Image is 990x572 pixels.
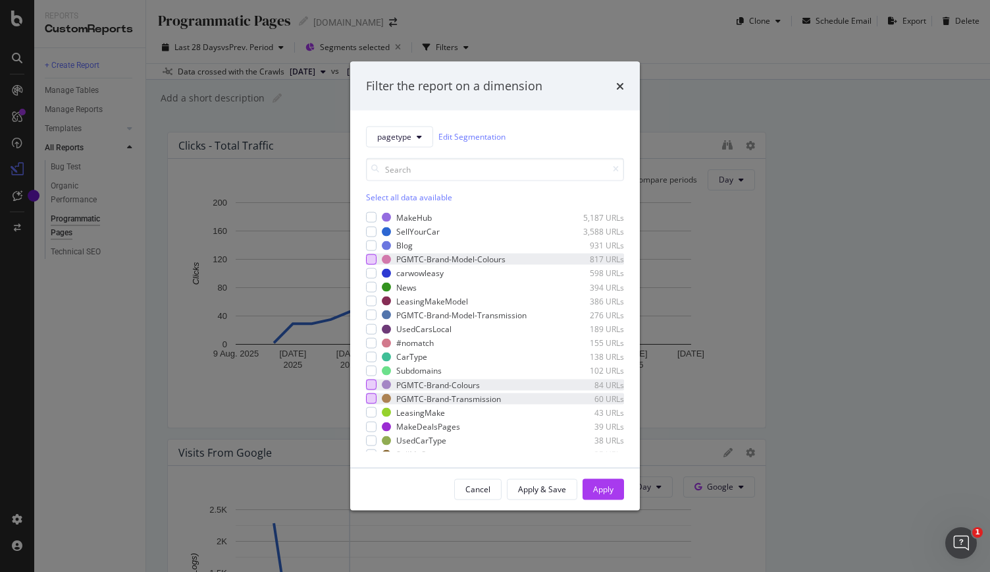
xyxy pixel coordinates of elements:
[396,379,480,390] div: PGMTC-Brand-Colours
[583,478,624,500] button: Apply
[350,62,640,511] div: modal
[396,281,417,293] div: News
[396,240,413,251] div: Blog
[507,478,577,500] button: Apply & Save
[560,295,624,306] div: 386 URLs
[377,131,411,142] span: pagetype
[438,130,506,144] a: Edit Segmentation
[454,478,502,500] button: Cancel
[560,268,624,279] div: 598 URLs
[396,268,444,279] div: carwowleasy
[560,337,624,349] div: 155 URLs
[560,240,624,251] div: 931 URLs
[366,157,624,181] input: Search
[560,407,624,418] div: 43 URLs
[593,484,613,495] div: Apply
[396,351,427,362] div: CarType
[366,191,624,202] div: Select all data available
[560,309,624,320] div: 276 URLs
[396,449,434,460] div: SellMyCar
[560,281,624,293] div: 394 URLs
[560,351,624,362] div: 138 URLs
[945,527,977,559] iframe: Intercom live chat
[560,435,624,446] div: 38 URLs
[518,484,566,495] div: Apply & Save
[560,324,624,335] div: 189 URLs
[366,78,542,95] div: Filter the report on a dimension
[396,407,445,418] div: LeasingMake
[560,393,624,404] div: 60 URLs
[560,365,624,376] div: 102 URLs
[396,254,506,265] div: PGMTC-Brand-Model-Colours
[396,393,501,404] div: PGMTC-Brand-Transmission
[396,435,446,446] div: UsedCarType
[396,309,527,320] div: PGMTC-Brand-Model-Transmission
[396,365,442,376] div: Subdomains
[396,421,460,432] div: MakeDealsPages
[366,126,433,147] button: pagetype
[396,226,440,237] div: SellYourCar
[560,379,624,390] div: 84 URLs
[560,212,624,223] div: 5,187 URLs
[396,324,452,335] div: UsedCarsLocal
[396,212,432,223] div: MakeHub
[972,527,983,538] span: 1
[560,226,624,237] div: 3,588 URLs
[560,254,624,265] div: 817 URLs
[560,421,624,432] div: 39 URLs
[465,484,490,495] div: Cancel
[396,295,468,306] div: LeasingMakeModel
[616,78,624,95] div: times
[560,449,624,460] div: 35 URLs
[396,337,434,349] div: #nomatch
